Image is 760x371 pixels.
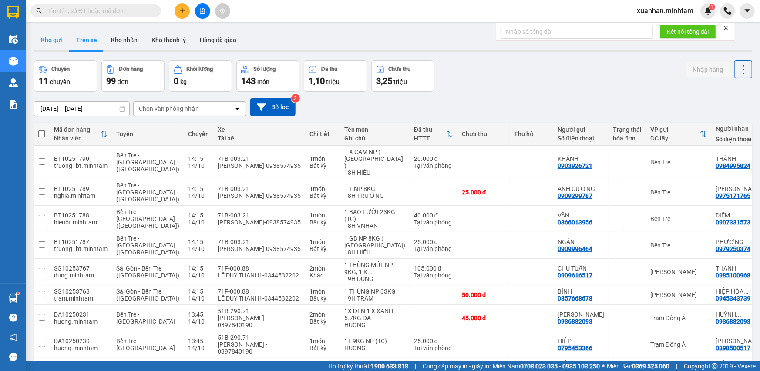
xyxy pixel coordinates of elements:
[218,238,301,245] div: 71B-003.21
[414,344,453,351] div: Tại văn phòng
[328,361,408,371] span: Hỗ trợ kỹ thuật:
[291,94,300,103] sup: 2
[716,162,750,169] div: 0984995824
[414,238,453,245] div: 25.000 đ
[218,314,301,328] div: [PERSON_NAME] - 0397840190
[309,219,336,226] div: Bất kỳ
[309,245,336,252] div: Bất kỳ
[9,57,18,66] img: warehouse-icon
[54,212,108,219] div: BT10251788
[218,212,301,219] div: 71B-003.21
[650,242,707,249] div: Bến Tre
[740,3,755,19] button: caret-down
[34,30,69,50] button: Kho gửi
[116,265,179,279] span: Sài Gòn - Bến Tre ([GEOGRAPHIC_DATA])
[199,8,205,14] span: file-add
[54,192,108,199] div: nghia.minhtam
[9,353,17,361] span: message
[101,60,165,92] button: Đơn hàng99đơn
[723,25,729,31] span: close
[414,265,453,272] div: 105.000 đ
[309,155,336,162] div: 1 món
[218,272,301,279] div: LÊ DUY THANH1-0344532202
[188,162,209,169] div: 14/10
[686,62,730,77] button: Nhập hàng
[501,25,653,39] input: Nhập số tổng đài
[410,123,457,146] th: Toggle SortBy
[344,361,405,368] div: 1 X TRONG NP 1KG
[188,272,209,279] div: 14/10
[709,4,715,10] sup: 1
[116,235,179,256] span: Bến Tre - [GEOGRAPHIC_DATA] ([GEOGRAPHIC_DATA])
[193,30,243,50] button: Hàng đã giao
[250,98,296,116] button: Bộ lọc
[309,185,336,192] div: 1 món
[218,295,301,302] div: LÊ DUY THANH1-0344532202
[188,265,209,272] div: 14:15
[218,245,301,252] div: [PERSON_NAME]-0938574935
[215,3,230,19] button: aim
[704,7,712,15] img: icon-new-feature
[54,265,108,272] div: SG10253767
[254,66,276,72] div: Số lượng
[716,245,750,252] div: 0979250374
[119,66,143,72] div: Đơn hàng
[219,8,225,14] span: aim
[344,249,405,256] div: 18H HIẾU
[34,60,97,92] button: Chuyến11chuyến
[36,8,42,14] span: search
[195,3,210,19] button: file-add
[9,100,18,109] img: solution-icon
[376,76,392,86] span: 3,25
[344,275,405,282] div: 19H DUNG
[51,66,70,72] div: Chuyến
[54,155,108,162] div: BT10251790
[558,272,592,279] div: 0909616517
[309,265,336,272] div: 2 món
[650,291,707,298] div: [PERSON_NAME]
[309,288,336,295] div: 1 món
[9,314,17,322] span: question-circle
[309,361,336,368] div: 1 món
[188,295,209,302] div: 14/10
[104,30,145,50] button: Kho nhận
[558,295,592,302] div: 0857668678
[660,25,716,39] button: Kết nối tổng đài
[54,311,108,318] div: DA10250231
[650,159,707,166] div: Bến Tre
[558,311,604,318] div: HUỲNH THACH VŨ
[118,78,128,85] span: đơn
[218,361,301,368] div: 71F-000.88
[54,361,108,368] div: SG10253763
[650,189,707,196] div: Bến Tre
[414,155,453,162] div: 20.000 đ
[344,295,405,302] div: 19H TRÂM
[188,318,209,325] div: 14/10
[344,135,405,142] div: Ghi chú
[344,307,405,321] div: 1X ĐEN 1 X XANH 5.7KG ĐA
[650,215,707,222] div: Bến Tre
[309,130,336,137] div: Chi tiết
[54,219,108,226] div: hieubt.minhtam
[423,361,491,371] span: Cung cấp máy in - giấy in:
[414,135,446,142] div: HTTT
[558,238,604,245] div: NGÂN
[630,5,700,16] span: xuanhan.minhtam
[9,294,18,303] img: warehouse-icon
[309,318,336,325] div: Bất kỳ
[234,105,241,112] svg: open
[309,162,336,169] div: Bất kỳ
[54,238,108,245] div: BT10251787
[17,292,19,295] sup: 1
[558,338,604,344] div: HIỆP
[218,288,301,295] div: 71F-000.88
[613,126,642,133] div: Trạng thái
[415,361,416,371] span: |
[321,66,337,72] div: Đã thu
[493,361,600,371] span: Miền Nam
[106,76,116,86] span: 99
[54,126,101,133] div: Mã đơn hàng
[716,272,750,279] div: 0985100968
[558,288,604,295] div: BÍNH
[344,344,405,351] div: HUONG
